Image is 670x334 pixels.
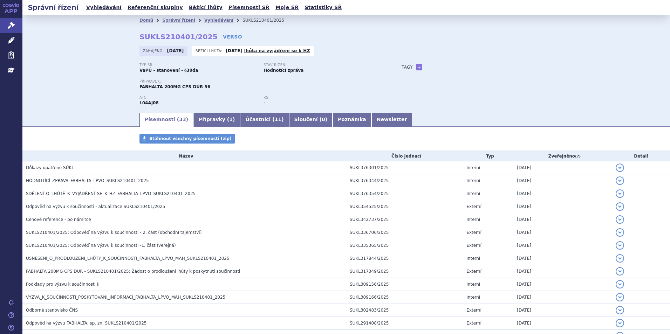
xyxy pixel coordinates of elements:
a: Moje SŘ [273,3,301,12]
th: Zveřejněno [513,151,612,161]
td: [DATE] [513,200,612,213]
a: Účastníci (11) [240,113,289,127]
span: Stáhnout všechny písemnosti (zip) [149,136,232,141]
button: detail [616,228,624,237]
span: Externí [466,308,481,313]
a: Referenční skupiny [125,3,185,12]
a: Statistiky SŘ [302,3,344,12]
span: Externí [466,321,481,326]
abbr: (?) [575,154,581,159]
span: HODNOTÍCÍ_ZPRÁVA_FABHALTA_LPVO_SUKLS210401_2025 [26,178,149,183]
strong: [DATE] [167,48,184,53]
td: SUKL376344/2025 [346,174,463,187]
span: Odpověď na výzvu FABHALTA, sp. zn. SUKLS210401/2025 [26,321,146,326]
a: VERSO [223,33,242,40]
th: Detail [612,151,670,161]
p: ATC: [139,96,257,100]
a: Poznámka [333,113,371,127]
strong: VaPÚ - stanovení - §39da [139,68,198,73]
span: Externí [466,243,481,248]
button: detail [616,163,624,172]
a: Běžící lhůty [187,3,225,12]
td: [DATE] [513,213,612,226]
span: Interní [466,295,480,300]
td: SUKL342737/2025 [346,213,463,226]
td: SUKL354525/2025 [346,200,463,213]
span: Zahájeno: [143,48,165,54]
td: SUKL376301/2025 [346,161,463,174]
strong: SUKLS210401/2025 [139,33,218,41]
th: Název [22,151,346,161]
td: [DATE] [513,187,612,200]
a: + [416,64,422,70]
td: SUKL291408/2025 [346,317,463,330]
strong: Hodnotící zpráva [264,68,303,73]
span: Interní [466,191,480,196]
span: SDĚLENÍ_O_LHŮTĚ_K_VYJÁDŘENÍ_SE_K_HZ_FABHALTA_LPVO_SUKLS210401_2025 [26,191,196,196]
span: 1 [229,117,233,122]
span: FABHALTA 200MG CPS DUR 56 [139,84,210,89]
span: Externí [466,204,481,209]
h3: Tagy [402,63,413,71]
span: VÝZVA_K_SOUČINNOSTI_POSKYTOVÁNÍ_INFORMACÍ_FABHALTA_LPVO_MAH_SUKLS210401_2025 [26,295,225,300]
td: [DATE] [513,304,612,317]
button: detail [616,176,624,185]
button: detail [616,306,624,314]
span: Cenové reference - po námitce [26,217,91,222]
span: Externí [466,230,481,235]
p: Typ SŘ: [139,63,257,67]
th: Číslo jednací [346,151,463,161]
td: [DATE] [513,226,612,239]
span: Interní [466,217,480,222]
button: detail [616,215,624,224]
a: Sloučení (0) [289,113,333,127]
span: USNESENÍ_O_PRODLOUŽENÍ_LHŮTY_K_SOUČINNOSTI_FABHALTA_LPVO_MAH_SUKLS210401_2025 [26,256,230,261]
span: Interní [466,178,480,183]
button: detail [616,293,624,301]
span: FABHALTA 200MG CPS DUR - SUKLS210401/2025: Žádost o prodloužení lhůty k poskytnutí součinnosti [26,269,240,274]
th: Typ [463,151,513,161]
td: [DATE] [513,317,612,330]
p: - [226,48,310,54]
td: SUKL376354/2025 [346,187,463,200]
p: Přípravek: [139,79,388,84]
a: Správní řízení [162,18,195,23]
td: SUKL309156/2025 [346,278,463,291]
strong: - [264,100,265,105]
td: [DATE] [513,174,612,187]
a: Domů [139,18,153,23]
td: [DATE] [513,252,612,265]
td: SUKL302483/2025 [346,304,463,317]
span: SUKLS210401/2025: Odpověď na výzvu k součinnosti - 2. část (obchodní tajemství) [26,230,201,235]
a: Vyhledávání [204,18,233,23]
span: Interní [466,256,480,261]
td: [DATE] [513,265,612,278]
span: Odborné stanovisko ČNS [26,308,78,313]
td: SUKL317844/2025 [346,252,463,265]
button: detail [616,202,624,211]
a: Newsletter [371,113,412,127]
li: SUKLS210401/2025 [242,15,293,26]
a: Stáhnout všechny písemnosti (zip) [139,134,235,144]
span: Interní [466,282,480,287]
td: SUKL335365/2025 [346,239,463,252]
span: Důkazy opatřené SÚKL [26,165,74,170]
button: detail [616,280,624,288]
p: Stav řízení: [264,63,381,67]
button: detail [616,319,624,327]
td: [DATE] [513,239,612,252]
p: RS: [264,96,381,100]
strong: IPTAKOPAN [139,100,159,105]
a: Přípravky (1) [193,113,240,127]
td: [DATE] [513,278,612,291]
span: Externí [466,269,481,274]
span: 0 [322,117,325,122]
td: [DATE] [513,161,612,174]
span: Interní [466,165,480,170]
button: detail [616,241,624,250]
strong: [DATE] [226,48,242,53]
span: Odpověď na výzvu k součinnosti - aktualizace SUKLS210401/2025 [26,204,165,209]
button: detail [616,254,624,263]
a: Vyhledávání [84,3,124,12]
a: Písemnosti (33) [139,113,193,127]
